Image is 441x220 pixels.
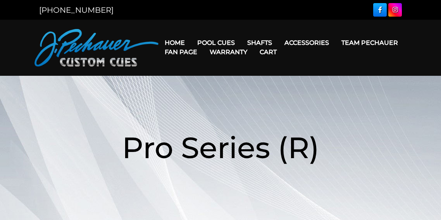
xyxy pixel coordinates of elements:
[278,33,335,53] a: Accessories
[191,33,241,53] a: Pool Cues
[253,42,283,62] a: Cart
[203,42,253,62] a: Warranty
[158,42,203,62] a: Fan Page
[34,29,158,67] img: Pechauer Custom Cues
[158,33,191,53] a: Home
[335,33,404,53] a: Team Pechauer
[241,33,278,53] a: Shafts
[39,5,114,15] a: [PHONE_NUMBER]
[122,130,319,165] span: Pro Series (R)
